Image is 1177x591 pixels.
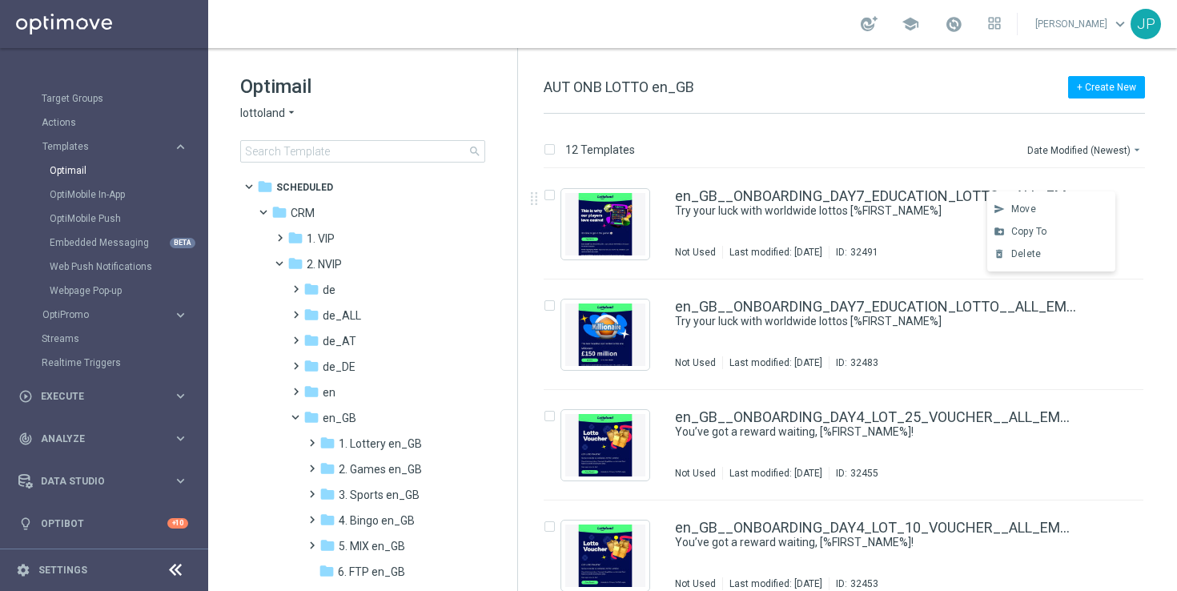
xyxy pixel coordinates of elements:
[675,535,1039,550] a: You’ve got a reward waiting, [%FIRST_NAME%]!
[173,139,188,155] i: keyboard_arrow_right
[173,473,188,488] i: keyboard_arrow_right
[18,432,189,445] button: track_changes Analyze keyboard_arrow_right
[323,360,356,374] span: de_DE
[1011,226,1046,237] span: Copy To
[675,467,716,480] div: Not Used
[319,435,335,451] i: folder
[1131,9,1161,39] div: JP
[42,142,173,151] div: Templates
[565,525,645,587] img: 32453.jpeg
[303,358,319,374] i: folder
[675,203,1039,219] a: Try your luck with worldwide lottos [%FIRST_NAME%]
[994,248,1005,259] i: delete_forever
[50,260,167,273] a: Web Push Notifications
[902,15,919,33] span: school
[987,198,1115,220] button: send Move
[42,332,167,345] a: Streams
[42,308,189,321] button: OptiPromo keyboard_arrow_right
[675,535,1076,550] div: You’ve got a reward waiting, [%FIRST_NAME%]!
[50,159,207,183] div: Optimail
[528,279,1174,390] div: Press SPACE to select this row.
[303,409,319,425] i: folder
[18,517,189,530] div: lightbulb Optibot +10
[18,502,188,545] div: Optibot
[829,577,878,590] div: ID:
[319,486,335,502] i: folder
[528,390,1174,501] div: Press SPACE to select this row.
[829,246,878,259] div: ID:
[675,189,1076,203] a: en_GB__ONBOARDING_DAY7_EDUCATION_LOTTO__ALL_EMA_AUT_LT_REBRAND(1)
[323,334,356,348] span: de_AT
[675,410,1076,424] a: en_GB__ONBOARDING_DAY4_LOT_25_VOUCHER__ALL_EMA_AUT_LT_REBRANDED
[173,431,188,446] i: keyboard_arrow_right
[240,74,485,99] h1: Optimail
[323,385,335,400] span: en
[675,424,1076,440] div: You’ve got a reward waiting, [%FIRST_NAME%]!
[1131,143,1143,156] i: arrow_drop_down
[257,179,273,195] i: folder
[1011,248,1041,259] span: Delete
[303,332,319,348] i: folder
[1111,15,1129,33] span: keyboard_arrow_down
[173,308,188,323] i: keyboard_arrow_right
[42,356,167,369] a: Realtime Triggers
[675,521,1076,535] a: en_GB__ONBOARDING_DAY4_LOT_10_VOUCHER__ALL_EMA_AUT_LT_REBRANDED
[723,356,829,369] div: Last modified: [DATE]
[339,488,420,502] span: 3. Sports en_GB
[850,246,878,259] div: 32491
[42,140,189,153] button: Templates keyboard_arrow_right
[829,467,878,480] div: ID:
[323,308,361,323] span: de_ALL
[240,106,298,121] button: lottoland arrow_drop_down
[41,434,173,444] span: Analyze
[18,389,33,404] i: play_circle_outline
[994,226,1005,237] i: drive_file_move
[42,86,207,111] div: Target Groups
[338,565,405,579] span: 6. FTP en_GB
[287,230,303,246] i: folder
[41,392,173,401] span: Execute
[675,203,1076,219] div: Try your luck with worldwide lottos [%FIRST_NAME%]
[167,518,188,529] div: +10
[291,206,315,220] span: CRM
[50,207,207,231] div: OptiMobile Push
[339,436,422,451] span: 1. Lottery en_GB
[42,327,207,351] div: Streams
[18,475,189,488] button: Data Studio keyboard_arrow_right
[319,512,335,528] i: folder
[319,537,335,553] i: folder
[307,257,342,271] span: 2. NVIP
[565,193,645,255] img: 32491.jpeg
[240,106,285,121] span: lottoland
[42,111,207,135] div: Actions
[565,414,645,476] img: 32455.jpeg
[544,78,694,95] span: AUT ONB LOTTO en_GB
[16,563,30,577] i: settings
[50,231,207,255] div: Embedded Messaging
[675,356,716,369] div: Not Used
[42,310,173,320] div: OptiPromo
[42,310,157,320] span: OptiPromo
[987,243,1115,265] button: delete_forever Delete
[18,390,189,403] button: play_circle_outline Execute keyboard_arrow_right
[38,565,87,575] a: Settings
[276,180,333,195] span: Scheduled
[565,304,645,366] img: 32483.jpeg
[468,145,481,158] span: search
[18,517,33,531] i: lightbulb
[287,255,303,271] i: folder
[18,474,173,488] div: Data Studio
[50,183,207,207] div: OptiMobile In-App
[829,356,878,369] div: ID:
[1034,12,1131,36] a: [PERSON_NAME]keyboard_arrow_down
[675,424,1039,440] a: You’ve got a reward waiting, [%FIRST_NAME%]!
[1068,76,1145,98] button: + Create New
[723,246,829,259] div: Last modified: [DATE]
[41,476,173,486] span: Data Studio
[994,203,1005,215] i: send
[42,116,167,129] a: Actions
